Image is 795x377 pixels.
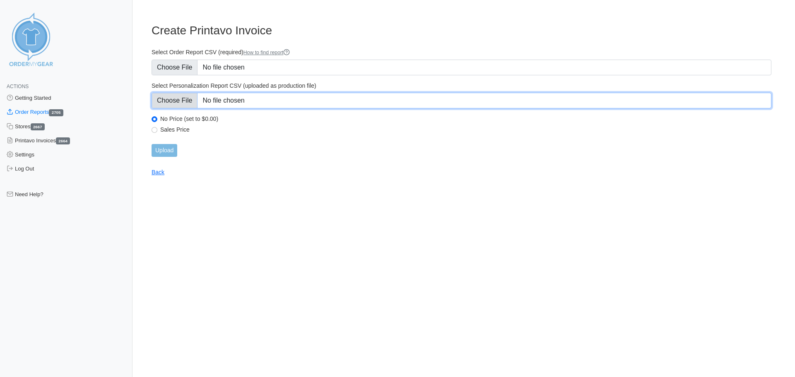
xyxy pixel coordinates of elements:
[31,123,45,130] span: 2667
[152,82,771,89] label: Select Personalization Report CSV (uploaded as production file)
[160,126,771,133] label: Sales Price
[7,84,29,89] span: Actions
[56,137,70,144] span: 2664
[152,169,164,175] a: Back
[49,109,63,116] span: 2705
[152,48,771,56] label: Select Order Report CSV (required)
[152,144,177,157] input: Upload
[243,50,290,55] a: How to find report
[160,115,771,122] label: No Price (set to $0.00)
[152,24,771,38] h3: Create Printavo Invoice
